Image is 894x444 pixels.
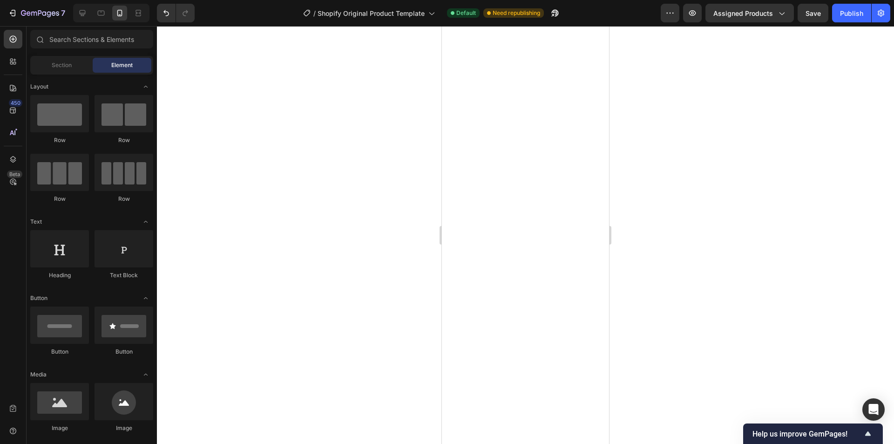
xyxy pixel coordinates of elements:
div: Row [95,136,153,144]
span: Layout [30,82,48,91]
div: Heading [30,271,89,280]
span: Help us improve GemPages! [752,430,862,438]
span: Save [806,9,821,17]
span: Shopify Original Product Template [318,8,425,18]
div: Row [95,195,153,203]
button: Assigned Products [705,4,794,22]
input: Search Sections & Elements [30,30,153,48]
span: Need republishing [493,9,540,17]
div: Row [30,136,89,144]
div: Publish [840,8,863,18]
button: Save [798,4,828,22]
span: Default [456,9,476,17]
div: Text Block [95,271,153,280]
span: Text [30,218,42,226]
div: Open Intercom Messenger [862,398,885,421]
div: Image [95,424,153,432]
button: Show survey - Help us improve GemPages! [752,428,874,439]
span: Toggle open [138,367,153,382]
span: / [313,8,316,18]
div: Undo/Redo [157,4,195,22]
span: Assigned Products [713,8,773,18]
span: Media [30,370,47,379]
span: Toggle open [138,291,153,306]
iframe: Design area [442,26,609,444]
div: Button [95,348,153,356]
div: Button [30,348,89,356]
button: 7 [4,4,69,22]
span: Toggle open [138,79,153,94]
p: 7 [61,7,65,19]
div: Row [30,195,89,203]
span: Element [111,61,133,69]
button: Publish [832,4,871,22]
div: Image [30,424,89,432]
span: Button [30,294,47,302]
span: Section [52,61,72,69]
div: Beta [7,171,22,178]
div: 450 [9,99,22,107]
span: Toggle open [138,214,153,229]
